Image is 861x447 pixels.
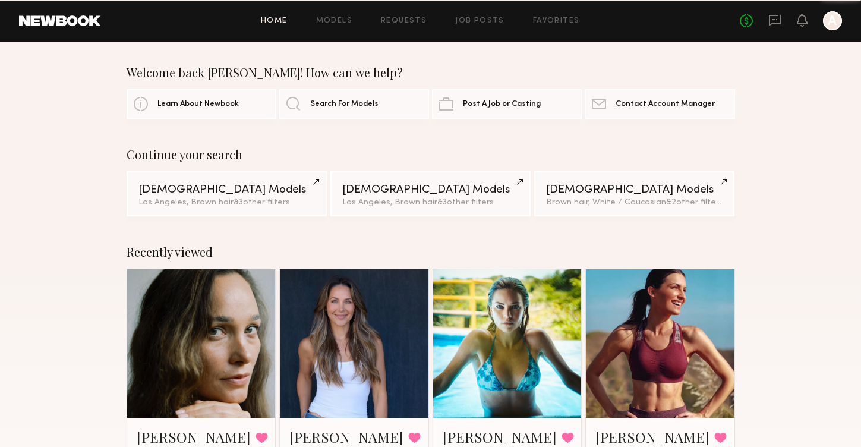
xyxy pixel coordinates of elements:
[316,17,352,25] a: Models
[138,184,315,196] div: [DEMOGRAPHIC_DATA] Models
[157,100,239,108] span: Learn About Newbook
[342,184,519,196] div: [DEMOGRAPHIC_DATA] Models
[595,427,709,446] a: [PERSON_NAME]
[546,184,723,196] div: [DEMOGRAPHIC_DATA] Models
[437,199,494,206] span: & 3 other filter s
[585,89,734,119] a: Contact Account Manager
[127,147,735,162] div: Continue your search
[533,17,580,25] a: Favorites
[546,199,723,207] div: Brown hair, White / Caucasian
[279,89,429,119] a: Search For Models
[823,11,842,30] a: A
[289,427,403,446] a: [PERSON_NAME]
[127,245,735,259] div: Recently viewed
[381,17,427,25] a: Requests
[310,100,379,108] span: Search For Models
[127,171,327,216] a: [DEMOGRAPHIC_DATA] ModelsLos Angeles, Brown hair&3other filters
[330,171,531,216] a: [DEMOGRAPHIC_DATA] ModelsLos Angeles, Brown hair&3other filters
[137,427,251,446] a: [PERSON_NAME]
[666,199,723,206] span: & 2 other filter s
[127,89,276,119] a: Learn About Newbook
[443,427,557,446] a: [PERSON_NAME]
[234,199,290,206] span: & 3 other filter s
[342,199,519,207] div: Los Angeles, Brown hair
[463,100,541,108] span: Post A Job or Casting
[138,199,315,207] div: Los Angeles, Brown hair
[534,171,734,216] a: [DEMOGRAPHIC_DATA] ModelsBrown hair, White / Caucasian&2other filters
[616,100,715,108] span: Contact Account Manager
[455,17,504,25] a: Job Posts
[127,65,735,80] div: Welcome back [PERSON_NAME]! How can we help?
[432,89,582,119] a: Post A Job or Casting
[261,17,288,25] a: Home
